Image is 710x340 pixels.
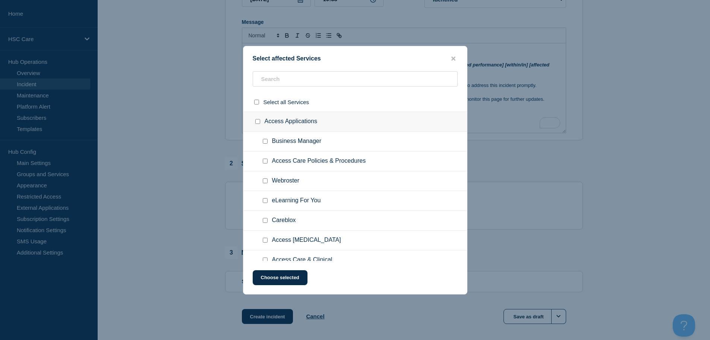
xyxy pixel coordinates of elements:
[449,55,458,62] button: close button
[263,218,268,223] input: Careblox checkbox
[263,258,268,262] input: Access Care & Clinical checkbox
[272,197,321,205] span: eLearning For You
[263,159,268,163] input: Access Care Policies & Procedures checkbox
[263,139,268,144] input: Business Manager checkbox
[263,238,268,243] input: Access Medication Management checkbox
[243,112,467,132] div: Access Applications
[255,119,260,124] input: Access Applications checkbox
[272,237,341,244] span: Access [MEDICAL_DATA]
[243,55,467,62] div: Select affected Services
[263,198,268,203] input: eLearning For You checkbox
[272,177,300,185] span: Webroster
[253,270,307,285] button: Choose selected
[272,157,366,165] span: Access Care Policies & Procedures
[272,256,332,264] span: Access Care & Clinical
[253,71,458,87] input: Search
[264,99,309,105] span: Select all Services
[254,100,259,105] input: select all checkbox
[272,138,322,145] span: Business Manager
[263,178,268,183] input: Webroster checkbox
[272,217,296,224] span: Careblox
